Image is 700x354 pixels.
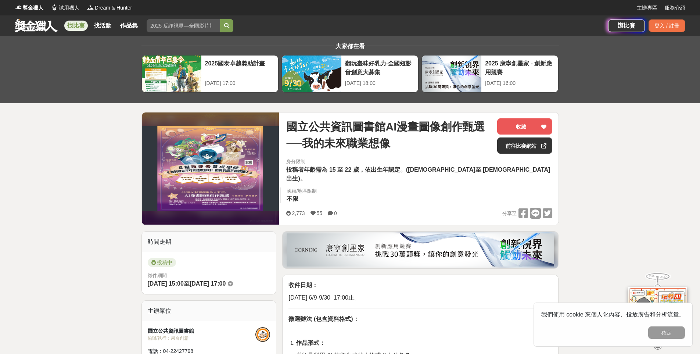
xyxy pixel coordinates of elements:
span: 大家都在看 [334,43,367,49]
div: [DATE] 17:00 [205,79,274,87]
a: 找比賽 [64,21,88,31]
a: 找活動 [91,21,114,31]
strong: 作品形式： [296,340,325,346]
span: 試用獵人 [59,4,79,12]
div: [DATE] 18:00 [345,79,414,87]
span: [DATE] 6/9-9/30 17:00止。 [288,294,360,301]
div: 2025 康寧創星家 - 創新應用競賽 [485,59,554,76]
span: Dream & Hunter [95,4,132,12]
div: 翻玩臺味好乳力-全國短影音創意大募集 [345,59,414,76]
a: 2025國泰卓越獎助計畫[DATE] 17:00 [141,55,279,93]
img: be6ed63e-7b41-4cb8-917a-a53bd949b1b4.png [287,233,554,267]
a: Logo試用獵人 [51,4,79,12]
span: 國立公共資訊圖書館AI漫畫圖像創作甄選──我的未來職業想像 [286,118,491,151]
div: 身分限制 [286,158,552,165]
a: Logo獎金獵人 [15,4,43,12]
span: 獎金獵人 [23,4,43,12]
button: 確定 [648,326,685,339]
div: 時間走期 [142,232,276,252]
span: 不限 [287,196,298,202]
span: 投稿中 [148,258,176,267]
a: 辦比賽 [608,19,645,32]
div: 國立公共資訊圖書館 [148,327,256,335]
img: d2146d9a-e6f6-4337-9592-8cefde37ba6b.png [628,286,687,335]
a: 前往比賽網站 [497,137,552,154]
button: 收藏 [497,118,552,135]
a: 翻玩臺味好乳力-全國短影音創意大募集[DATE] 18:00 [281,55,419,93]
strong: 收件日期： [288,282,318,288]
img: Cover Image [142,126,279,211]
div: 2025國泰卓越獎助計畫 [205,59,274,76]
a: 2025 康寧創星家 - 創新應用競賽[DATE] 16:00 [421,55,559,93]
span: 分享至 [502,208,517,219]
a: LogoDream & Hunter [87,4,132,12]
strong: 徵選辦法 (包含資料格式)： [288,316,359,322]
img: Logo [51,4,58,11]
input: 2025 反詐視界—全國影片競賽 [147,19,220,32]
div: 協辦/執行： 果奇創意 [148,335,256,342]
span: 徵件期間 [148,273,167,278]
span: 2,773 [292,210,305,216]
span: 至 [184,280,190,287]
div: 國籍/地區限制 [287,187,317,195]
span: [DATE] 17:00 [190,280,226,287]
span: 我們使用 cookie 來個人化內容、投放廣告和分析流量。 [541,311,685,318]
img: Logo [87,4,94,11]
div: 主辦單位 [142,301,276,321]
a: 作品集 [117,21,141,31]
img: Logo [15,4,22,11]
span: 55 [317,210,323,216]
span: 0 [334,210,337,216]
div: [DATE] 16:00 [485,79,554,87]
span: 投稿者年齡需為 15 至 22 歲，依出生年認定。([DEMOGRAPHIC_DATA]至 [DEMOGRAPHIC_DATA] 出生)。 [286,167,550,182]
a: 主辦專區 [637,4,657,12]
a: 服務介紹 [665,4,685,12]
div: 登入 / 註冊 [649,19,685,32]
span: [DATE] 15:00 [148,280,184,287]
